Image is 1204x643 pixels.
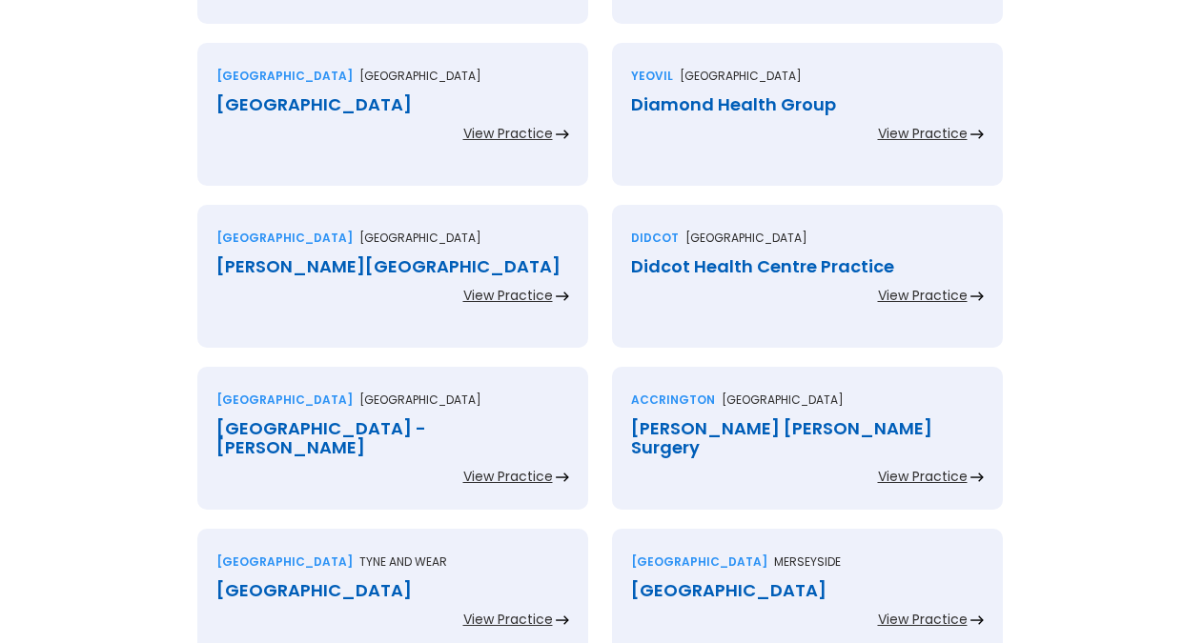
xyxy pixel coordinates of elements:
div: View Practice [463,124,553,143]
div: View Practice [463,610,553,629]
a: Yeovil[GEOGRAPHIC_DATA]Diamond Health GroupView Practice [612,43,1003,205]
p: [GEOGRAPHIC_DATA] [359,67,481,86]
div: [PERSON_NAME][GEOGRAPHIC_DATA] [216,257,569,276]
div: [GEOGRAPHIC_DATA] [216,391,353,410]
div: [GEOGRAPHIC_DATA] [631,581,984,600]
p: [GEOGRAPHIC_DATA] [359,391,481,410]
a: Accrington[GEOGRAPHIC_DATA][PERSON_NAME] [PERSON_NAME] SurgeryView Practice [612,367,1003,529]
a: Didcot[GEOGRAPHIC_DATA]Didcot Health Centre PracticeView Practice [612,205,1003,367]
div: [GEOGRAPHIC_DATA] [216,581,569,600]
a: [GEOGRAPHIC_DATA][GEOGRAPHIC_DATA][GEOGRAPHIC_DATA]View Practice [197,43,588,205]
div: View Practice [878,467,968,486]
p: [GEOGRAPHIC_DATA] [359,229,481,248]
div: View Practice [878,124,968,143]
a: [GEOGRAPHIC_DATA][GEOGRAPHIC_DATA][PERSON_NAME][GEOGRAPHIC_DATA]View Practice [197,205,588,367]
p: Tyne and wear [359,553,447,572]
div: [GEOGRAPHIC_DATA] - [PERSON_NAME] [216,419,569,457]
div: [GEOGRAPHIC_DATA] [216,95,569,114]
div: [GEOGRAPHIC_DATA] [216,229,353,248]
div: View Practice [878,610,968,629]
a: [GEOGRAPHIC_DATA][GEOGRAPHIC_DATA][GEOGRAPHIC_DATA] - [PERSON_NAME]View Practice [197,367,588,529]
div: Diamond Health Group [631,95,984,114]
p: [GEOGRAPHIC_DATA] [722,391,844,410]
div: Yeovil [631,67,673,86]
div: [GEOGRAPHIC_DATA] [216,67,353,86]
div: [GEOGRAPHIC_DATA] [216,553,353,572]
div: Didcot Health Centre Practice [631,257,984,276]
p: [GEOGRAPHIC_DATA] [685,229,807,248]
p: Merseyside [774,553,841,572]
p: [GEOGRAPHIC_DATA] [680,67,802,86]
div: Accrington [631,391,715,410]
div: [GEOGRAPHIC_DATA] [631,553,767,572]
div: View Practice [878,286,968,305]
div: View Practice [463,467,553,486]
div: [PERSON_NAME] [PERSON_NAME] Surgery [631,419,984,457]
div: View Practice [463,286,553,305]
div: Didcot [631,229,679,248]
